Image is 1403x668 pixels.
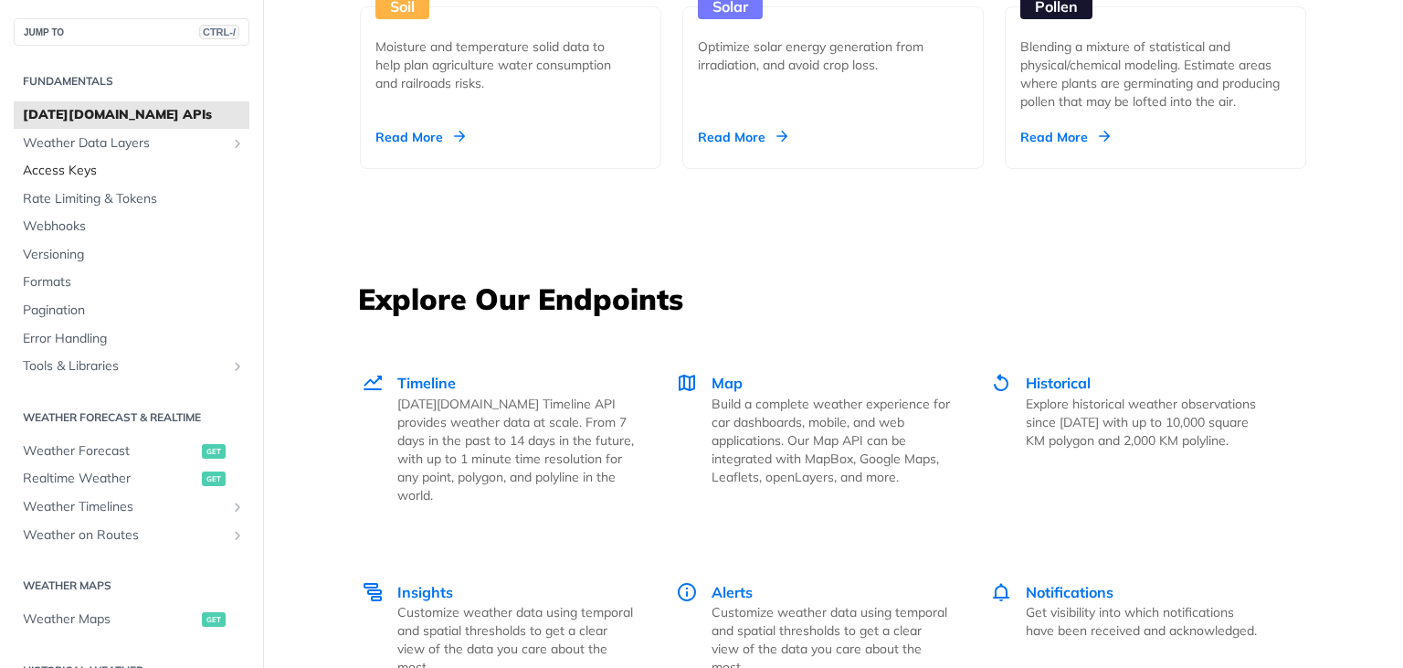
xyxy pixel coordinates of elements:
span: get [202,612,226,627]
h2: Weather Forecast & realtime [14,409,249,426]
span: Map [712,374,743,392]
a: Weather Mapsget [14,606,249,633]
a: Weather TimelinesShow subpages for Weather Timelines [14,493,249,521]
span: Webhooks [23,217,245,236]
a: Rate Limiting & Tokens [14,186,249,213]
a: Map Map Build a complete weather experience for car dashboards, mobile, and web applications. Our... [656,334,970,543]
div: Read More [1020,128,1110,146]
span: Alerts [712,583,753,601]
a: Realtime Weatherget [14,465,249,493]
span: Rate Limiting & Tokens [23,190,245,208]
span: Error Handling [23,330,245,348]
span: Formats [23,273,245,292]
img: Historical [990,372,1012,394]
span: Notifications [1026,583,1113,601]
a: Weather Forecastget [14,438,249,465]
a: Webhooks [14,213,249,240]
p: Explore historical weather observations since [DATE] with up to 10,000 square KM polygon and 2,00... [1026,395,1264,450]
span: Pagination [23,302,245,320]
a: Timeline Timeline [DATE][DOMAIN_NAME] Timeline API provides weather data at scale. From 7 days in... [360,334,656,543]
a: Pagination [14,297,249,324]
span: Weather on Routes [23,526,226,545]
img: Alerts [676,581,698,603]
a: Weather Data LayersShow subpages for Weather Data Layers [14,130,249,157]
span: Insights [397,583,453,601]
a: [DATE][DOMAIN_NAME] APIs [14,101,249,129]
a: Error Handling [14,325,249,353]
h3: Explore Our Endpoints [358,279,1308,319]
a: Weather on RoutesShow subpages for Weather on Routes [14,522,249,549]
span: Realtime Weather [23,470,197,488]
span: CTRL-/ [199,25,239,39]
span: Weather Data Layers [23,134,226,153]
div: Optimize solar energy generation from irradiation, and avoid crop loss. [698,37,954,74]
span: Timeline [397,374,456,392]
button: Show subpages for Tools & Libraries [230,359,245,374]
span: Versioning [23,246,245,264]
button: JUMP TOCTRL-/ [14,18,249,46]
span: Tools & Libraries [23,357,226,376]
span: Historical [1026,374,1091,392]
img: Insights [362,581,384,603]
div: Read More [375,128,465,146]
a: Tools & LibrariesShow subpages for Tools & Libraries [14,353,249,380]
button: Show subpages for Weather Data Layers [230,136,245,151]
button: Show subpages for Weather on Routes [230,528,245,543]
div: Moisture and temperature solid data to help plan agriculture water consumption and railroads risks. [375,37,631,92]
p: Get visibility into which notifications have been received and acknowledged. [1026,603,1264,640]
span: Weather Timelines [23,498,226,516]
p: [DATE][DOMAIN_NAME] Timeline API provides weather data at scale. From 7 days in the past to 14 da... [397,395,636,504]
h2: Weather Maps [14,578,249,594]
p: Build a complete weather experience for car dashboards, mobile, and web applications. Our Map API... [712,395,950,486]
a: Versioning [14,241,249,269]
span: get [202,472,226,486]
a: Formats [14,269,249,296]
button: Show subpages for Weather Timelines [230,500,245,514]
a: Historical Historical Explore historical weather observations since [DATE] with up to 10,000 squa... [970,334,1284,543]
img: Timeline [362,372,384,394]
img: Map [676,372,698,394]
div: Blending a mixture of statistical and physical/chemical modeling. Estimate areas where plants are... [1020,37,1291,111]
span: get [202,444,226,459]
span: Weather Forecast [23,442,197,461]
span: Weather Maps [23,610,197,629]
span: Access Keys [23,162,245,180]
a: Access Keys [14,157,249,185]
div: Read More [698,128,787,146]
h2: Fundamentals [14,73,249,90]
img: Notifications [990,581,1012,603]
span: [DATE][DOMAIN_NAME] APIs [23,106,245,124]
